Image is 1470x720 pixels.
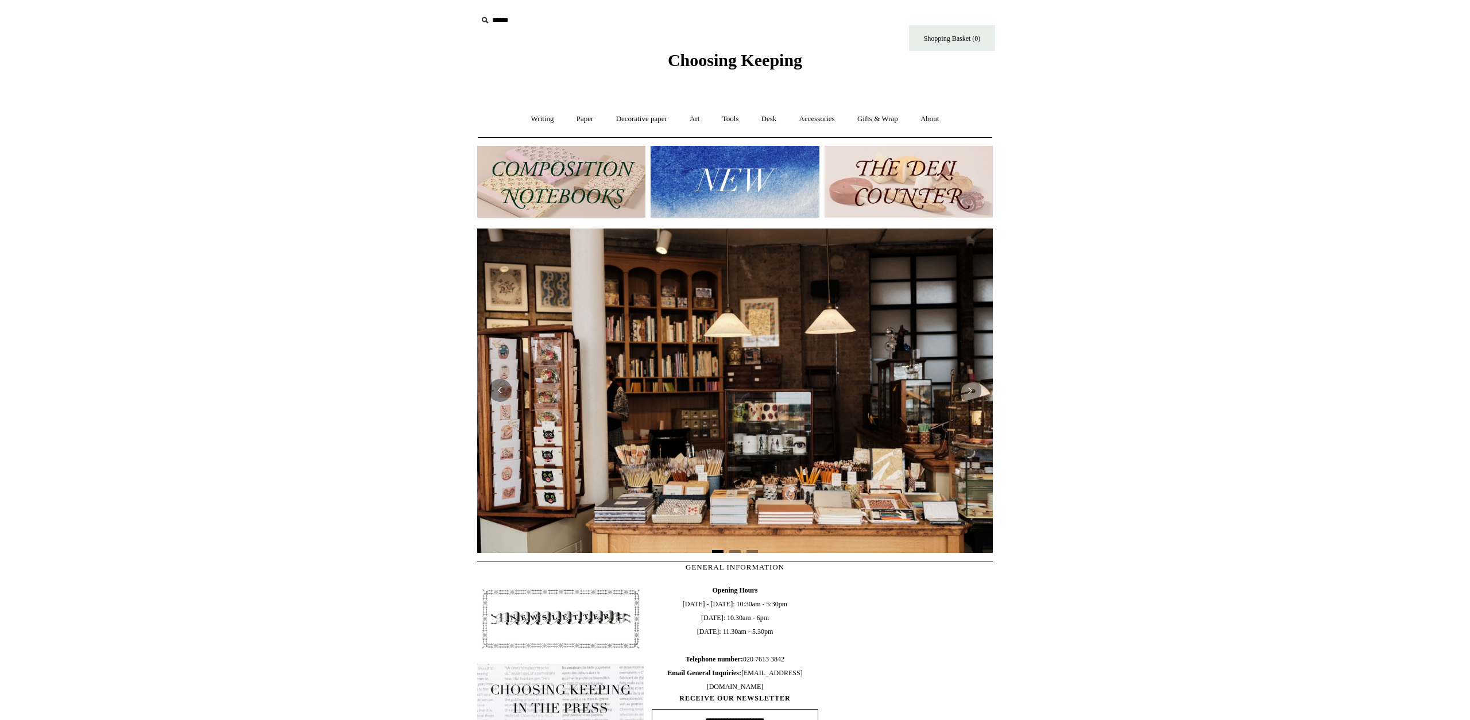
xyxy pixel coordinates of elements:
[667,669,802,691] span: [EMAIL_ADDRESS][DOMAIN_NAME]
[521,104,564,134] a: Writing
[751,104,787,134] a: Desk
[958,379,981,402] button: Next
[712,586,757,594] b: Opening Hours
[652,694,818,703] span: RECEIVE OUR NEWSLETTER
[477,583,644,655] img: pf-4db91bb9--1305-Newsletter-Button_1200x.jpg
[606,104,678,134] a: Decorative paper
[477,146,645,218] img: 202302 Composition ledgers.jpg__PID:69722ee6-fa44-49dd-a067-31375e5d54ec
[686,655,743,663] b: Telephone number
[825,146,993,218] img: The Deli Counter
[668,51,802,69] span: Choosing Keeping
[712,104,749,134] a: Tools
[668,60,802,68] a: Choosing Keeping
[489,379,512,402] button: Previous
[679,104,710,134] a: Art
[746,550,758,553] button: Page 3
[712,550,724,553] button: Page 1
[652,583,818,694] span: [DATE] - [DATE]: 10:30am - 5:30pm [DATE]: 10.30am - 6pm [DATE]: 11.30am - 5.30pm 020 7613 3842
[909,25,995,51] a: Shopping Basket (0)
[651,146,819,218] img: New.jpg__PID:f73bdf93-380a-4a35-bcfe-7823039498e1
[477,229,993,552] img: 20250131 INSIDE OF THE SHOP.jpg__PID:b9484a69-a10a-4bde-9e8d-1408d3d5e6ad
[667,669,741,677] b: Email General Inquiries:
[847,104,908,134] a: Gifts & Wrap
[910,104,950,134] a: About
[729,550,741,553] button: Page 2
[566,104,604,134] a: Paper
[741,655,743,663] b: :
[789,104,845,134] a: Accessories
[686,563,784,571] span: GENERAL INFORMATION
